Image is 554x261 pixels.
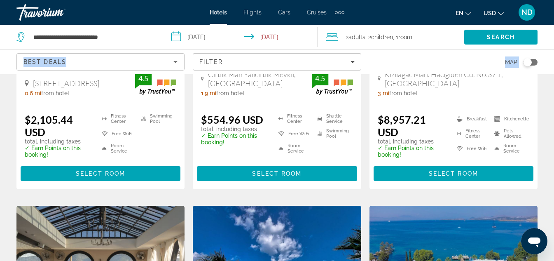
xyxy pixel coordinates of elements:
div: 4.5 [135,73,152,83]
p: total, including taxes [25,138,91,145]
li: Room Service [274,143,314,154]
li: Free WiFi [274,128,314,139]
li: Fitness Center [98,113,137,124]
li: Breakfast [453,113,490,124]
li: Room Service [490,143,529,154]
button: Search [464,30,538,45]
button: Change language [456,7,471,19]
li: Swimming Pool [313,128,353,139]
span: from hotel [216,90,244,96]
li: Shuttle Service [313,113,353,124]
li: Fitness Center [274,113,314,124]
img: TrustYou guest rating badge [312,71,353,95]
span: [STREET_ADDRESS] [33,79,99,88]
span: from hotel [41,90,69,96]
button: Select check in and out date [163,25,318,49]
span: 0.6 mi [25,90,41,96]
a: Select Room [21,168,180,177]
a: Cruises [307,9,327,16]
span: 3 mi [378,90,389,96]
a: Select Room [197,168,357,177]
input: Search hotel destination [33,31,150,43]
span: Search [487,34,515,40]
span: from hotel [389,90,417,96]
button: Select Room [21,166,180,181]
ins: $2,105.44 USD [25,113,73,138]
button: Filters [193,53,361,71]
li: Kitchenette [490,113,529,124]
div: 4.5 [312,73,328,83]
p: total, including taxes [201,126,268,132]
span: 2 [346,31,365,43]
button: Select Room [374,166,533,181]
a: Cars [278,9,290,16]
iframe: Кнопка запуска окна обмена сообщениями [521,228,547,254]
span: Map [505,56,517,68]
span: Adults [348,34,365,40]
ins: $554.96 USD [201,113,263,126]
span: USD [484,10,496,16]
button: Toggle map [517,59,538,66]
li: Pets Allowed [490,128,529,139]
a: Select Room [374,168,533,177]
span: Room [398,34,412,40]
li: Swimming Pool [137,113,177,124]
p: ✓ Earn Points on this booking! [201,132,268,146]
span: , 2 [365,31,393,43]
button: Select Room [197,166,357,181]
li: Free WiFi [453,143,490,154]
li: Free WiFi [98,128,137,139]
button: Change currency [484,7,504,19]
p: total, including taxes [378,138,447,145]
a: Hotels [210,9,227,16]
ins: $8,957.21 USD [378,113,426,138]
p: ✓ Earn Points on this booking! [378,145,447,158]
mat-select: Sort by [23,57,178,67]
p: ✓ Earn Points on this booking! [25,145,91,158]
img: TrustYou guest rating badge [135,71,176,95]
button: User Menu [516,4,538,21]
span: 1.9 mi [201,90,216,96]
span: Kizilagac Mah. Hacigiden Cd. No:37 1, [GEOGRAPHIC_DATA] [385,70,529,88]
span: Select Room [429,170,478,177]
span: Select Room [252,170,302,177]
span: , 1 [393,31,412,43]
a: Flights [243,9,262,16]
span: en [456,10,463,16]
span: Filter [199,59,223,65]
li: Room Service [98,143,137,154]
a: Travorium [16,2,99,23]
span: ND [521,8,533,16]
span: Best Deals [23,59,66,65]
span: Select Room [76,170,125,177]
button: Travelers: 2 adults, 2 children [318,25,464,49]
button: Extra navigation items [335,6,344,19]
li: Fitness Center [453,128,490,139]
span: Children [371,34,393,40]
span: Ciftlik Mah Yaliciftlik Mevkii, [GEOGRAPHIC_DATA] [208,70,312,88]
